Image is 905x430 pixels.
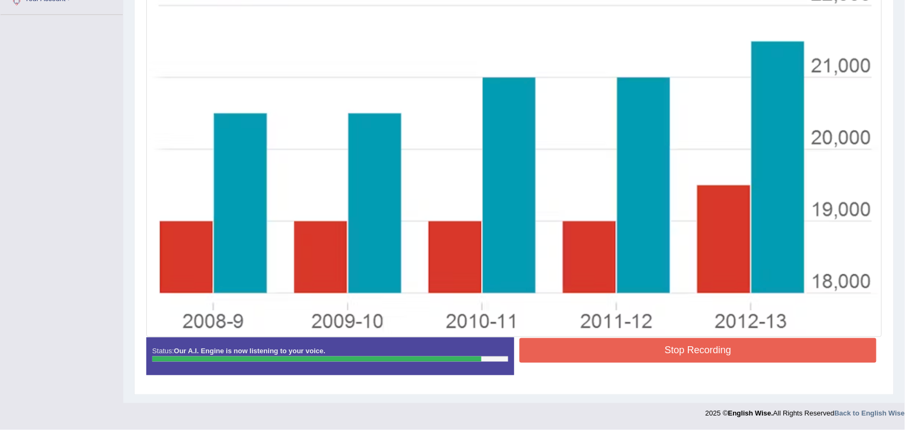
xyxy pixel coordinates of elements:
button: Stop Recording [520,338,877,363]
div: 2025 © All Rights Reserved [706,403,905,419]
div: Status: [146,338,514,375]
a: Back to English Wise [835,410,905,418]
strong: English Wise. [728,410,773,418]
strong: Our A.I. Engine is now listening to your voice. [174,347,325,355]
